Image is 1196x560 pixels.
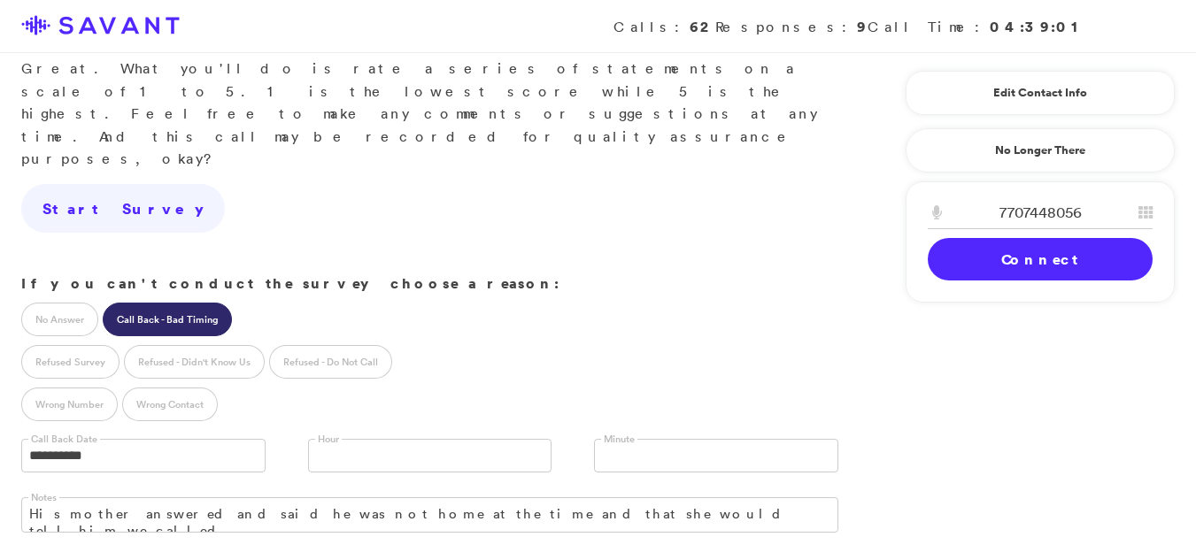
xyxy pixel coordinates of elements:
strong: If you can't conduct the survey choose a reason: [21,273,559,293]
label: No Answer [21,303,98,336]
label: Hour [315,433,342,446]
a: Start Survey [21,184,225,234]
label: Wrong Number [21,387,118,421]
a: Edit Contact Info [928,79,1153,107]
a: No Longer There [906,128,1175,173]
label: Wrong Contact [122,387,218,421]
label: Call Back Date [28,433,100,446]
strong: 9 [857,17,868,36]
label: Minute [601,433,637,446]
label: Refused - Didn't Know Us [124,345,265,379]
p: Great. What you'll do is rate a series of statements on a scale of 1 to 5. 1 is the lowest score ... [21,35,838,171]
strong: 04:39:01 [990,17,1086,36]
label: Refused Survey [21,345,120,379]
strong: 62 [690,17,715,36]
label: Call Back - Bad Timing [103,303,232,336]
label: Refused - Do Not Call [269,345,392,379]
label: Notes [28,491,59,504]
a: Connect [928,238,1153,280]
